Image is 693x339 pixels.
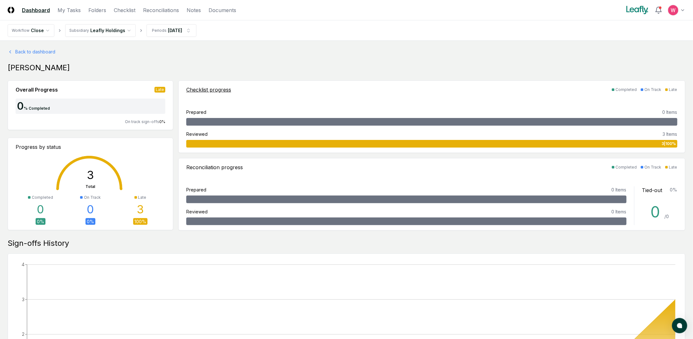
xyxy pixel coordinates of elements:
[12,28,30,33] div: Workflow
[8,7,14,13] img: Logo
[152,28,167,33] div: Periods
[187,6,201,14] a: Notes
[186,163,243,171] div: Reconciliation progress
[37,203,44,216] div: 0
[662,109,677,115] div: 0 Items
[138,195,147,200] div: Late
[36,218,45,225] div: 0 %
[22,6,50,14] a: Dashboard
[125,119,159,124] span: On track sign-offs
[186,131,208,137] div: Reviewed
[88,6,106,14] a: Folders
[186,208,208,215] div: Reviewed
[625,5,650,15] img: Leafly logo
[8,63,685,73] div: [PERSON_NAME]
[186,186,206,193] div: Prepared
[651,204,665,220] div: 0
[147,24,196,37] button: Periods[DATE]
[159,119,165,124] span: 0 %
[114,6,135,14] a: Checklist
[669,87,677,93] div: Late
[143,6,179,14] a: Reconciliations
[663,131,677,137] div: 3 Items
[8,48,685,55] a: Back to dashboard
[24,106,50,111] div: % Completed
[22,297,24,302] tspan: 3
[612,186,627,193] div: 0 Items
[16,86,58,93] div: Overall Progress
[186,86,231,93] div: Checklist progress
[178,80,685,153] a: Checklist progressCompletedOn TrackLatePrepared0 ItemsReviewed3 Items3|100%
[612,208,627,215] div: 0 Items
[154,87,165,93] div: Late
[616,164,637,170] div: Completed
[137,203,144,216] div: 3
[670,186,677,194] div: 0 %
[642,186,662,194] div: Tied-out
[209,6,236,14] a: Documents
[668,5,678,15] img: ACg8ocIceHSWyQfagGvDoxhDyw_3B2kX-HJcUhl_gb0t8GGG-Ydwuw=s96-c
[133,218,148,225] div: 100 %
[672,318,687,333] button: atlas-launcher
[662,141,676,147] span: 3 | 100 %
[645,87,662,93] div: On Track
[168,27,182,34] div: [DATE]
[32,195,53,200] div: Completed
[16,143,165,151] div: Progress by status
[8,238,685,248] div: Sign-offs History
[69,28,89,33] div: Subsidiary
[616,87,637,93] div: Completed
[669,164,677,170] div: Late
[186,109,206,115] div: Prepared
[16,101,24,111] div: 0
[22,262,24,267] tspan: 4
[178,158,685,231] a: Reconciliation progressCompletedOn TrackLatePrepared0 ItemsReviewed0 ItemsTied-out0%0 /0
[8,24,196,37] nav: breadcrumb
[22,331,24,337] tspan: 2
[665,213,669,220] div: / 0
[645,164,662,170] div: On Track
[58,6,81,14] a: My Tasks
